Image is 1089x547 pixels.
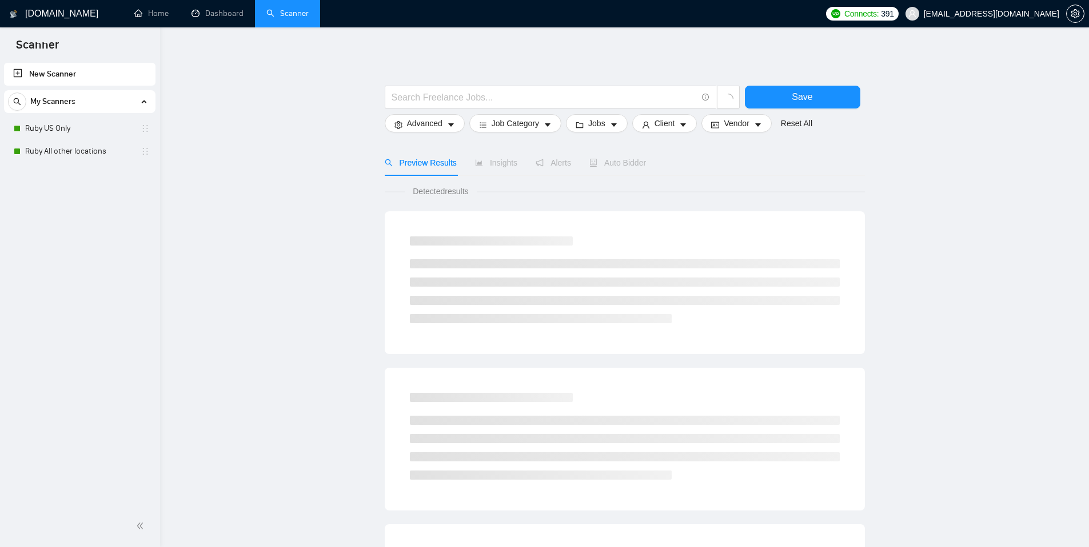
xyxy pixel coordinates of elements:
[141,124,150,133] span: holder
[8,92,26,111] button: search
[701,114,771,132] button: idcardVendorcaret-down
[492,117,539,130] span: Job Category
[702,94,709,101] span: info-circle
[724,117,749,130] span: Vendor
[632,114,697,132] button: userClientcaret-down
[392,90,697,104] input: Search Freelance Jobs...
[475,159,483,167] span: area-chart
[394,120,402,129] span: setting
[745,86,860,108] button: Save
[266,9,309,18] a: searchScanner
[723,94,733,104] span: loading
[136,520,147,532] span: double-left
[30,90,75,113] span: My Scanners
[141,147,150,156] span: holder
[407,117,442,130] span: Advanced
[711,120,719,129] span: idcard
[536,158,571,167] span: Alerts
[881,7,893,20] span: 391
[908,10,916,18] span: user
[679,120,687,129] span: caret-down
[1066,9,1084,18] a: setting
[134,9,169,18] a: homeHome
[405,185,476,198] span: Detected results
[610,120,618,129] span: caret-down
[589,159,597,167] span: robot
[447,120,455,129] span: caret-down
[7,37,68,61] span: Scanner
[385,158,457,167] span: Preview Results
[9,98,26,106] span: search
[536,159,544,167] span: notification
[192,9,244,18] a: dashboardDashboard
[13,63,146,86] a: New Scanner
[844,7,879,20] span: Connects:
[576,120,584,129] span: folder
[469,114,561,132] button: barsJob Categorycaret-down
[655,117,675,130] span: Client
[4,90,155,163] li: My Scanners
[566,114,628,132] button: folderJobscaret-down
[10,5,18,23] img: logo
[781,117,812,130] a: Reset All
[25,117,134,140] a: Ruby US Only
[588,117,605,130] span: Jobs
[642,120,650,129] span: user
[589,158,646,167] span: Auto Bidder
[4,63,155,86] li: New Scanner
[831,9,840,18] img: upwork-logo.png
[475,158,517,167] span: Insights
[792,90,812,104] span: Save
[544,120,552,129] span: caret-down
[754,120,762,129] span: caret-down
[25,140,134,163] a: Ruby All other locations
[1066,5,1084,23] button: setting
[385,159,393,167] span: search
[479,120,487,129] span: bars
[385,114,465,132] button: settingAdvancedcaret-down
